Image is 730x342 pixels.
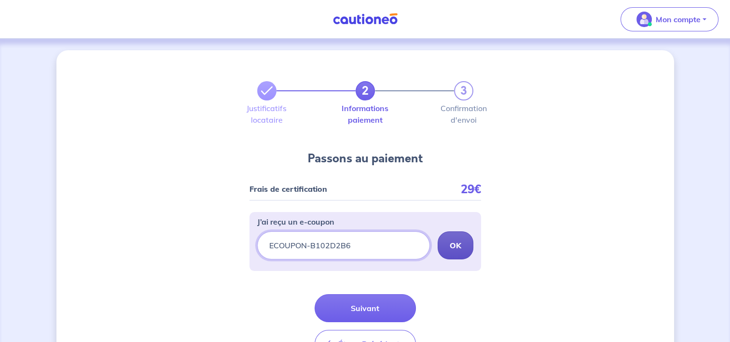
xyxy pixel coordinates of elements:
[356,81,375,100] a: 2
[315,294,416,322] button: Suivant
[636,12,652,27] img: illu_account_valid_menu.svg
[461,185,481,192] p: 29€
[257,216,334,228] p: J’ai reçu un e-coupon
[620,7,718,31] button: illu_account_valid_menu.svgMon compte
[356,104,375,124] label: Informations paiement
[450,241,461,250] strong: OK
[257,104,276,124] label: Justificatifs locataire
[308,151,423,166] h4: Passons au paiement
[438,231,473,259] button: OK
[329,13,401,25] img: Cautioneo
[249,185,327,192] p: Frais de certification
[656,14,701,25] p: Mon compte
[454,104,473,124] label: Confirmation d'envoi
